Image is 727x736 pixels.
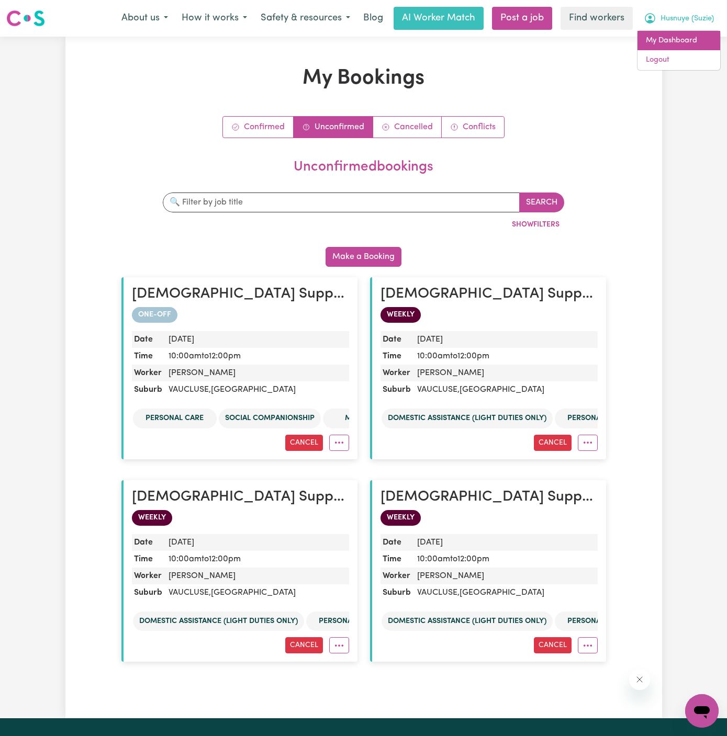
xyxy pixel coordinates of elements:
dd: [DATE] [164,331,349,348]
a: Unconfirmed bookings [294,117,373,138]
button: Cancel [285,637,323,653]
button: My Account [637,7,721,29]
a: Cancelled bookings [373,117,442,138]
h2: Female Support Worker Needed Every Monday, Wednesday And Friday In Vaucluse, NSW [381,286,598,303]
dd: [PERSON_NAME] [413,365,598,381]
button: Cancel [534,637,572,653]
dt: Time [132,551,164,568]
li: Personal care [555,612,639,631]
button: Make a Booking [326,247,401,267]
div: one-off booking [132,307,349,323]
dd: VAUCLUSE , [GEOGRAPHIC_DATA] [413,584,598,601]
span: Husnuye (Suzie) [661,13,714,25]
li: Domestic assistance (light duties only) [382,409,553,428]
button: Search [519,193,564,212]
h2: Female Support Worker Needed In Vaucluse, NSW [132,286,349,303]
dd: [DATE] [164,534,349,551]
dd: [DATE] [413,534,598,551]
dd: VAUCLUSE , [GEOGRAPHIC_DATA] [413,381,598,398]
button: Cancel [285,435,323,451]
li: Domestic assistance (light duties only) [382,612,553,631]
dt: Worker [381,568,413,584]
img: Careseekers logo [6,9,45,28]
dd: VAUCLUSE , [GEOGRAPHIC_DATA] [164,584,349,601]
dd: 10:00am to 12:00pm [164,348,349,365]
span: WEEKLY [381,510,421,526]
dt: Worker [381,365,413,381]
dd: 10:00am to 12:00pm [413,551,598,568]
li: Personal care [133,409,217,428]
dd: 10:00am to 12:00pm [164,551,349,568]
div: WEEKLY booking [381,510,598,526]
a: Conflict bookings [442,117,504,138]
span: WEEKLY [381,307,421,323]
dt: Date [381,331,413,348]
li: Social companionship [219,409,321,428]
a: Careseekers logo [6,6,45,30]
a: Find workers [561,7,633,30]
button: More options [578,637,598,653]
span: WEEKLY [132,510,172,526]
span: Show [512,221,533,229]
dd: VAUCLUSE , [GEOGRAPHIC_DATA] [164,381,349,398]
dt: Suburb [381,584,413,601]
dt: Suburb [132,584,164,601]
div: My Account [637,30,721,71]
dd: [PERSON_NAME] [164,568,349,584]
h2: unconfirmed bookings [126,159,602,176]
a: Confirmed bookings [223,117,294,138]
h2: Female Support Worker Needed Every Monday, Wednesday And Friday In Vaucluse, NSW [132,489,349,506]
dt: Worker [132,568,164,584]
button: Cancel [534,435,572,451]
li: Meal prep [323,409,407,428]
dd: [PERSON_NAME] [164,365,349,381]
a: Post a job [492,7,552,30]
div: WEEKLY booking [381,307,598,323]
h2: Female Support Worker Needed Every Monday, Wednesday And Friday In Vaucluse, NSW [381,489,598,506]
dt: Suburb [381,381,413,398]
dd: 10:00am to 12:00pm [413,348,598,365]
a: AI Worker Match [394,7,484,30]
li: Personal care [306,612,390,631]
dt: Suburb [132,381,164,398]
button: ShowFilters [507,217,564,233]
dd: [PERSON_NAME] [413,568,598,584]
dt: Date [132,534,164,551]
a: My Dashboard [637,31,720,51]
button: About us [115,7,175,29]
button: More options [329,637,349,653]
li: Domestic assistance (light duties only) [133,612,304,631]
dt: Date [132,331,164,348]
h1: My Bookings [121,66,606,91]
a: Blog [357,7,389,30]
button: How it works [175,7,254,29]
iframe: Button to launch messaging window [685,694,719,728]
button: Safety & resources [254,7,357,29]
iframe: Close message [629,669,650,690]
div: WEEKLY booking [132,510,349,526]
dt: Time [381,551,413,568]
dt: Date [381,534,413,551]
dt: Time [381,348,413,365]
dt: Time [132,348,164,365]
input: 🔍 Filter by job title [163,193,520,212]
button: More options [329,435,349,451]
button: More options [578,435,598,451]
dt: Worker [132,365,164,381]
span: Need any help? [6,7,63,16]
li: Personal care [555,409,639,428]
dd: [DATE] [413,331,598,348]
a: Logout [637,50,720,70]
span: ONE-OFF [132,307,177,323]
